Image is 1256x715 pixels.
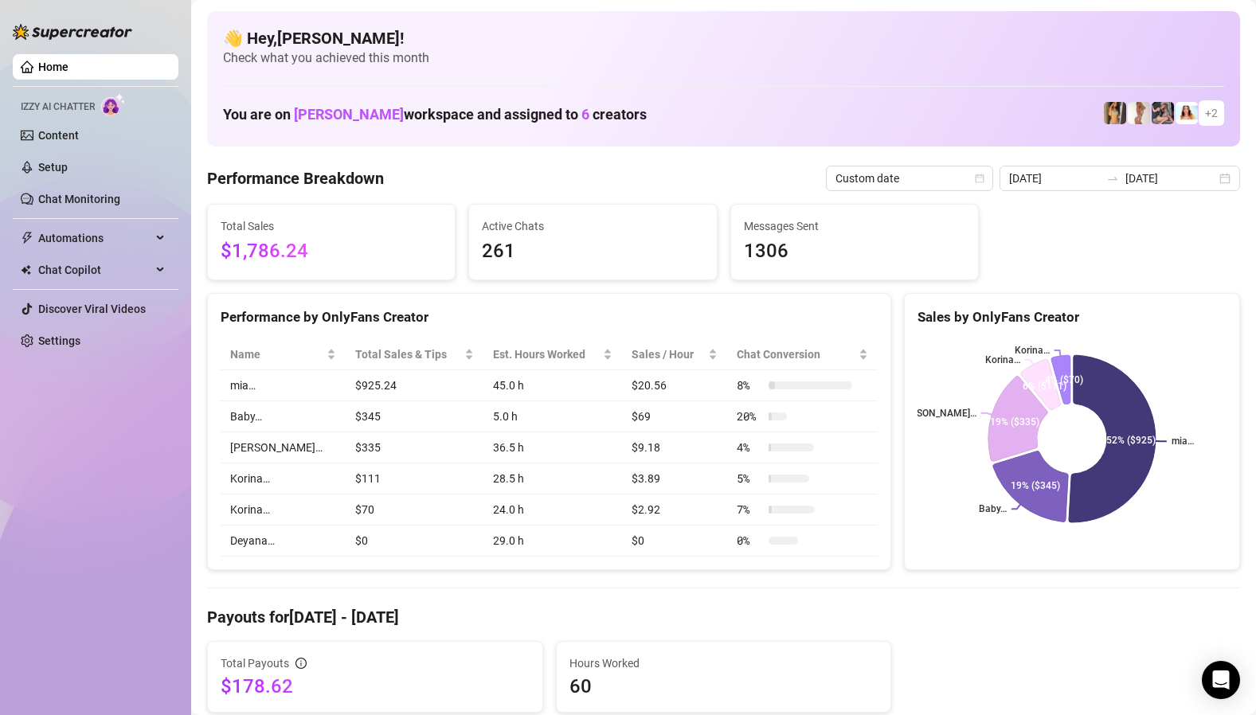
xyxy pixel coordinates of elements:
[21,100,95,115] span: Izzy AI Chatter
[207,167,384,189] h4: Performance Breakdown
[918,307,1227,328] div: Sales by OnlyFans Creator
[622,339,727,370] th: Sales / Hour
[38,193,120,205] a: Chat Monitoring
[346,339,483,370] th: Total Sales & Tips
[622,401,727,432] td: $69
[221,463,346,494] td: Korina…
[38,303,146,315] a: Discover Viral Videos
[346,526,483,557] td: $0
[1202,661,1240,699] div: Open Intercom Messenger
[483,432,622,463] td: 36.5 h
[897,408,976,419] text: [PERSON_NAME]…
[21,264,31,275] img: Chat Copilot
[1106,172,1119,185] span: to
[223,106,647,123] h1: You are on workspace and assigned to creators
[622,526,727,557] td: $0
[581,106,589,123] span: 6
[221,654,289,672] span: Total Payouts
[979,503,1007,514] text: Baby…
[1176,102,1198,124] img: mia
[38,161,68,174] a: Setup
[744,236,965,267] span: 1306
[1009,170,1100,187] input: Start date
[294,106,404,123] span: [PERSON_NAME]
[101,93,126,116] img: AI Chatter
[221,339,346,370] th: Name
[1172,436,1194,447] text: mia…
[38,225,151,251] span: Automations
[1152,102,1174,124] img: Korina
[483,401,622,432] td: 5.0 h
[221,370,346,401] td: mia…
[38,61,68,73] a: Home
[493,346,600,363] div: Est. Hours Worked
[622,370,727,401] td: $20.56
[346,432,483,463] td: $335
[483,526,622,557] td: 29.0 h
[622,463,727,494] td: $3.89
[744,217,965,235] span: Messages Sent
[569,654,878,672] span: Hours Worked
[835,166,984,190] span: Custom date
[1104,102,1126,124] img: Karlea
[1015,345,1050,356] text: Korina…
[737,532,762,549] span: 0 %
[346,370,483,401] td: $925.24
[985,354,1020,365] text: Korina…
[13,24,132,40] img: logo-BBDzfeDw.svg
[221,307,878,328] div: Performance by OnlyFans Creator
[221,494,346,526] td: Korina…
[737,408,762,425] span: 20 %
[482,236,703,267] span: 261
[737,470,762,487] span: 5 %
[38,334,80,347] a: Settings
[1128,102,1150,124] img: Korina
[482,217,703,235] span: Active Chats
[737,439,762,456] span: 4 %
[221,674,530,699] span: $178.62
[1106,172,1119,185] span: swap-right
[975,174,984,183] span: calendar
[622,432,727,463] td: $9.18
[346,401,483,432] td: $345
[221,236,442,267] span: $1,786.24
[483,494,622,526] td: 24.0 h
[221,217,442,235] span: Total Sales
[221,526,346,557] td: Deyana…
[1125,170,1216,187] input: End date
[221,432,346,463] td: [PERSON_NAME]…
[737,501,762,518] span: 7 %
[622,494,727,526] td: $2.92
[221,401,346,432] td: Baby…
[230,346,323,363] span: Name
[295,658,307,669] span: info-circle
[632,346,705,363] span: Sales / Hour
[737,346,855,363] span: Chat Conversion
[737,377,762,394] span: 8 %
[346,463,483,494] td: $111
[355,346,461,363] span: Total Sales & Tips
[346,494,483,526] td: $70
[207,606,1240,628] h4: Payouts for [DATE] - [DATE]
[483,370,622,401] td: 45.0 h
[38,129,79,142] a: Content
[223,27,1224,49] h4: 👋 Hey, [PERSON_NAME] !
[21,232,33,244] span: thunderbolt
[223,49,1224,67] span: Check what you achieved this month
[38,257,151,283] span: Chat Copilot
[569,674,878,699] span: 60
[727,339,878,370] th: Chat Conversion
[1205,104,1218,122] span: + 2
[483,463,622,494] td: 28.5 h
